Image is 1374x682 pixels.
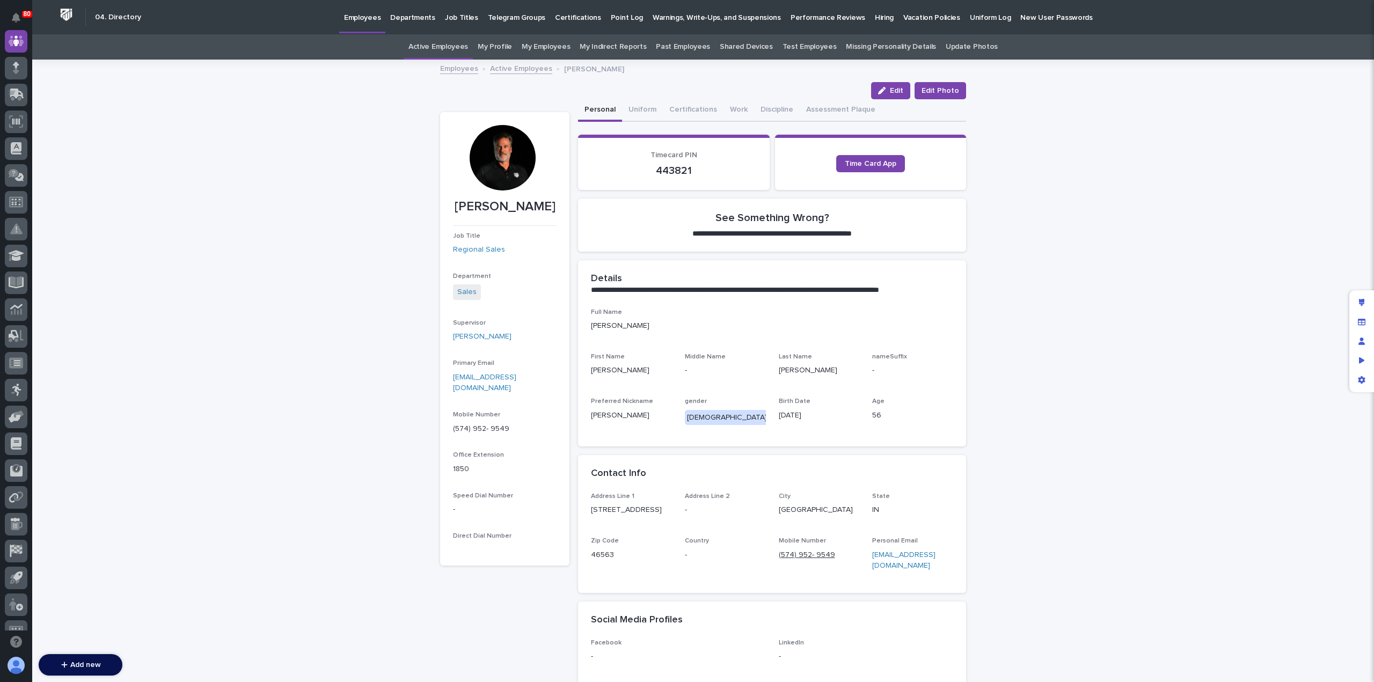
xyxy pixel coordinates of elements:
span: Mobile Number [453,412,500,418]
a: Active Employees [408,34,468,60]
button: Assessment Plaque [800,99,882,122]
p: 46563 [591,549,672,561]
div: 🔗 [67,136,76,145]
span: Help Docs [21,135,59,146]
span: Speed Dial Number [453,493,513,499]
img: 1736555164131-43832dd5-751b-4058-ba23-39d91318e5a0 [11,166,30,185]
div: Edit layout [1352,293,1371,312]
p: 56 [872,410,953,421]
p: [PERSON_NAME] [564,62,624,74]
p: 443821 [591,164,757,177]
p: [PERSON_NAME] [591,320,953,332]
span: LinkedIn [779,640,804,646]
button: Edit [871,82,910,99]
span: Onboarding Call [78,135,137,146]
a: [EMAIL_ADDRESS][DOMAIN_NAME] [453,373,516,392]
span: Primary Email [453,360,494,366]
p: - [685,549,766,561]
button: users-avatar [5,654,27,677]
img: Stacker [11,10,32,32]
a: Test Employees [783,34,837,60]
p: [PERSON_NAME] [591,365,672,376]
span: Full Name [591,309,622,316]
p: - [685,504,766,516]
p: [STREET_ADDRESS] [591,504,672,516]
span: Office Extension [453,452,504,458]
h2: See Something Wrong? [715,211,829,224]
span: Mobile Number [779,538,826,544]
span: gender [685,398,707,405]
span: Address Line 1 [591,493,634,500]
button: Personal [578,99,622,122]
button: Uniform [622,99,663,122]
button: Add new [39,654,122,676]
p: - [453,504,557,515]
a: Employees [440,62,478,74]
p: How can we help? [11,60,195,77]
button: Discipline [754,99,800,122]
h2: Details [591,273,622,285]
a: 🔗Onboarding Call [63,131,141,150]
a: Active Employees [490,62,552,74]
span: First Name [591,354,625,360]
button: Certifications [663,99,723,122]
a: Past Employees [656,34,710,60]
p: IN [872,504,953,516]
div: Manage fields and data [1352,312,1371,332]
span: Edit [890,87,903,94]
span: Preferred Nickname [591,398,653,405]
span: Job Title [453,233,480,239]
p: [GEOGRAPHIC_DATA] [779,504,860,516]
p: - [872,365,953,376]
a: Regional Sales [453,244,505,255]
p: [PERSON_NAME] [453,199,557,215]
p: [DATE] [779,410,860,421]
a: Shared Devices [720,34,773,60]
a: [EMAIL_ADDRESS][DOMAIN_NAME] [872,551,936,570]
p: [PERSON_NAME] [779,365,860,376]
button: Open support chat [5,630,27,653]
span: Facebook [591,640,622,646]
p: 1850 [453,464,557,475]
span: Department [453,273,491,280]
img: Workspace Logo [56,5,76,25]
span: Age [872,398,885,405]
a: Powered byPylon [76,198,130,207]
div: 📖 [11,136,19,145]
p: - [779,651,954,662]
span: Address Line 2 [685,493,730,500]
div: Manage users [1352,332,1371,351]
button: Start new chat [182,169,195,182]
button: Work [723,99,754,122]
p: - [685,365,766,376]
span: Time Card App [845,160,896,167]
span: Birth Date [779,398,810,405]
span: City [779,493,791,500]
span: Zip Code [591,538,619,544]
span: Last Name [779,354,812,360]
div: Start new chat [36,166,176,177]
div: [DEMOGRAPHIC_DATA] [685,410,769,426]
a: My Profile [478,34,512,60]
span: Pylon [107,199,130,207]
a: My Employees [522,34,570,60]
p: Welcome 👋 [11,42,195,60]
span: Supervisor [453,320,486,326]
h2: Contact Info [591,468,646,480]
h2: 04. Directory [95,13,141,22]
div: We're available if you need us! [36,177,136,185]
div: Notifications80 [13,13,27,30]
a: Time Card App [836,155,905,172]
span: Personal Email [872,538,918,544]
span: Middle Name [685,354,726,360]
a: Missing Personality Details [846,34,936,60]
span: nameSuffix [872,354,907,360]
button: Edit Photo [915,82,966,99]
p: 80 [24,10,31,18]
a: 📖Help Docs [6,131,63,150]
div: App settings [1352,370,1371,390]
span: Timecard PIN [651,151,697,159]
a: (574) 952- 9549 [779,551,835,559]
p: - [591,651,766,662]
span: State [872,493,890,500]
